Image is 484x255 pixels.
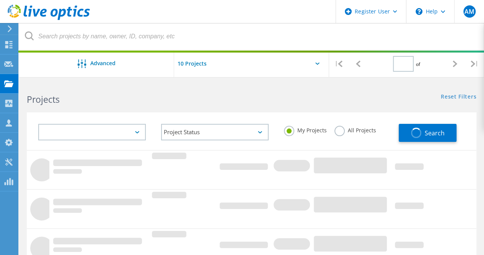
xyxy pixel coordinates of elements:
[416,61,420,67] span: of
[464,50,484,77] div: |
[334,126,376,133] label: All Projects
[8,16,90,21] a: Live Optics Dashboard
[161,124,269,140] div: Project Status
[424,129,444,137] span: Search
[27,93,60,105] b: Projects
[399,124,456,142] button: Search
[464,8,474,15] span: AM
[416,8,422,15] svg: \n
[90,61,116,66] span: Advanced
[441,94,476,100] a: Reset Filters
[284,126,327,133] label: My Projects
[329,50,349,77] div: |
